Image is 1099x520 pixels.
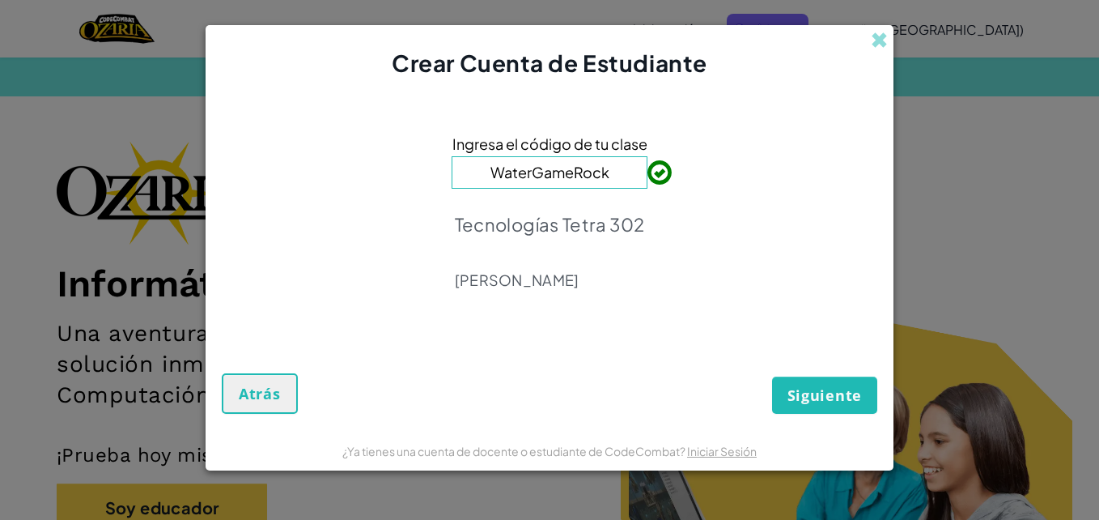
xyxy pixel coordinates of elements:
[452,132,647,156] span: Ingresa el código de tu clase
[687,444,757,458] a: Iniciar Sesión
[392,49,707,77] span: Crear Cuenta de Estudiante
[222,373,298,414] button: Atrás
[772,377,877,414] button: Siguiente
[455,213,645,236] p: Tecnologías Tetra 302
[239,384,281,403] span: Atrás
[342,444,687,458] span: ¿Ya tienes una cuenta de docente o estudiante de CodeCombat?
[787,386,862,405] span: Siguiente
[455,271,645,290] p: [PERSON_NAME]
